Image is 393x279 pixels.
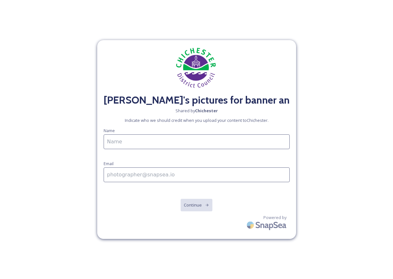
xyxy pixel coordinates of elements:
span: Email [104,161,114,166]
strong: Chichester [195,108,218,114]
input: Name [104,134,290,149]
h2: [PERSON_NAME]'s pictures for banner and leaflets [104,92,290,108]
button: Continue [181,199,212,211]
img: SnapSea Logo [245,217,290,232]
input: photographer@snapsea.io [104,167,290,182]
span: Name [104,128,115,133]
span: Shared by [175,108,218,114]
span: Indicate who we should credit when you upload your content to Chichester . [125,117,269,123]
span: Powered by [263,215,286,221]
img: chichester-district-council-logo.jpeg [165,46,229,89]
